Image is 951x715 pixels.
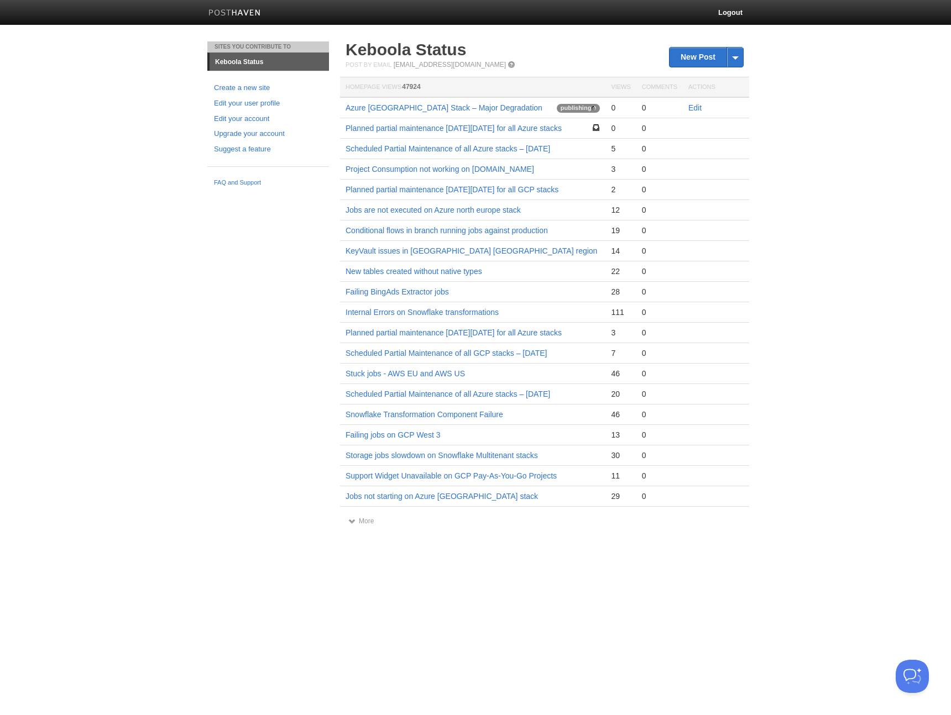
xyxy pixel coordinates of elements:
[683,77,749,98] th: Actions
[611,491,630,501] div: 29
[642,103,677,113] div: 0
[394,61,506,69] a: [EMAIL_ADDRESS][DOMAIN_NAME]
[346,471,557,480] a: Support Widget Unavailable on GCP Pay-As-You-Go Projects
[346,328,562,337] a: Planned partial maintenance [DATE][DATE] for all Azure stacks
[636,77,683,98] th: Comments
[592,106,596,111] img: loading-tiny-gray.gif
[346,61,391,68] span: Post by Email
[346,369,465,378] a: Stuck jobs - AWS EU and AWS US
[346,390,550,398] a: Scheduled Partial Maintenance of all Azure stacks – [DATE]
[611,185,630,194] div: 2
[611,246,630,256] div: 14
[642,164,677,174] div: 0
[214,178,322,188] a: FAQ and Support
[642,348,677,358] div: 0
[346,226,548,235] a: Conditional flows in branch running jobs against production
[642,225,677,235] div: 0
[642,328,677,338] div: 0
[346,308,499,317] a: Internal Errors on Snowflake transformations
[346,206,521,214] a: Jobs are not executed on Azure north europe stack
[642,389,677,399] div: 0
[346,246,597,255] a: KeyVault issues in [GEOGRAPHIC_DATA] [GEOGRAPHIC_DATA] region
[688,103,702,112] a: Edit
[611,123,630,133] div: 0
[611,328,630,338] div: 3
[611,389,630,399] div: 20
[214,82,322,94] a: Create a new site
[611,103,630,113] div: 0
[346,267,482,276] a: New tables created without native types
[340,77,605,98] th: Homepage Views
[346,165,534,174] a: Project Consumption not working on [DOMAIN_NAME]
[642,266,677,276] div: 0
[557,104,600,113] span: publishing
[642,246,677,256] div: 0
[611,348,630,358] div: 7
[346,124,562,133] a: Planned partial maintenance [DATE][DATE] for all Azure stacks
[348,517,374,525] a: More
[642,471,677,481] div: 0
[642,287,677,297] div: 0
[642,307,677,317] div: 0
[214,128,322,140] a: Upgrade your account
[642,369,677,378] div: 0
[346,430,440,439] a: Failing jobs on GCP West 3
[642,430,677,440] div: 0
[642,123,677,133] div: 0
[642,144,677,154] div: 0
[611,450,630,460] div: 30
[611,369,630,378] div: 46
[402,83,420,91] span: 47924
[346,287,449,296] a: Failing BingAds Extractor jobs
[611,266,630,276] div: 22
[346,349,547,357] a: Scheduled Partial Maintenance of all GCP stacks – [DATE]
[208,9,261,18] img: Posthaven-bar
[346,410,503,419] a: Snowflake Transformation Component Failure
[605,77,636,98] th: Views
[214,113,322,125] a: Edit your account
[214,144,322,155] a: Suggest a feature
[642,205,677,215] div: 0
[611,430,630,440] div: 13
[207,41,329,52] li: Sites You Contribute To
[346,40,466,59] a: Keboola Status
[346,185,558,194] a: Planned partial maintenance [DATE][DATE] for all GCP stacks
[670,48,743,67] a: New Post
[642,491,677,501] div: 0
[611,205,630,215] div: 12
[611,471,630,481] div: 11
[896,660,929,693] iframe: Help Scout Beacon - Open
[346,451,538,460] a: Storage jobs slowdown on Snowflake Multitenant stacks
[642,185,677,194] div: 0
[214,98,322,109] a: Edit your user profile
[642,450,677,460] div: 0
[642,409,677,419] div: 0
[346,103,542,112] a: Azure [GEOGRAPHIC_DATA] Stack – Major Degradation
[611,409,630,419] div: 46
[611,225,630,235] div: 19
[611,164,630,174] div: 3
[611,144,630,154] div: 5
[611,287,630,297] div: 28
[346,492,538,501] a: Jobs not starting on Azure [GEOGRAPHIC_DATA] stack
[611,307,630,317] div: 111
[210,53,329,71] a: Keboola Status
[346,144,550,153] a: Scheduled Partial Maintenance of all Azure stacks – [DATE]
